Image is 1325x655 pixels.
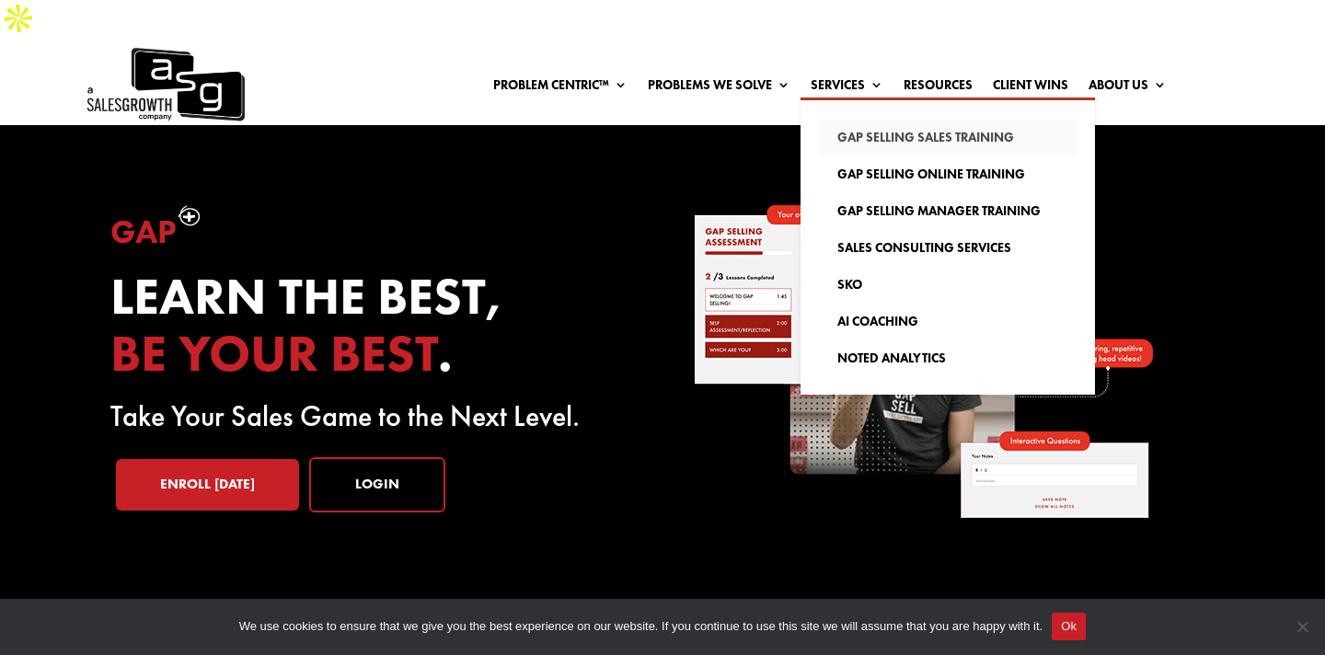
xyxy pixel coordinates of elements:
[178,205,201,226] img: plus-symbol-white
[693,205,1153,518] img: self-paced-sales-course-online
[110,269,632,391] h2: Learn the best, .
[819,192,1077,229] a: Gap Selling Manager Training
[819,155,1077,192] a: Gap Selling Online Training
[1089,78,1167,98] a: About Us
[493,78,628,98] a: Problem Centric™
[85,44,245,126] a: A Sales Growth Company Logo
[110,320,438,386] span: be your best
[819,266,1077,303] a: SKO
[819,339,1077,376] a: Noted Analytics
[110,406,632,428] p: Take Your Sales Game to the Next Level.
[648,78,790,98] a: Problems We Solve
[819,229,1077,266] a: Sales Consulting Services
[993,78,1068,98] a: Client Wins
[116,459,299,511] a: Enroll [DATE]
[1052,613,1086,640] button: Ok
[110,211,177,253] span: Gap
[239,617,1043,636] span: We use cookies to ensure that we give you the best experience on our website. If you continue to ...
[1293,617,1311,636] span: No
[811,78,883,98] a: Services
[85,44,245,126] img: ASG Co. Logo
[309,457,445,512] a: Login
[819,119,1077,155] a: Gap Selling Sales Training
[904,78,973,98] a: Resources
[819,303,1077,339] a: AI Coaching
